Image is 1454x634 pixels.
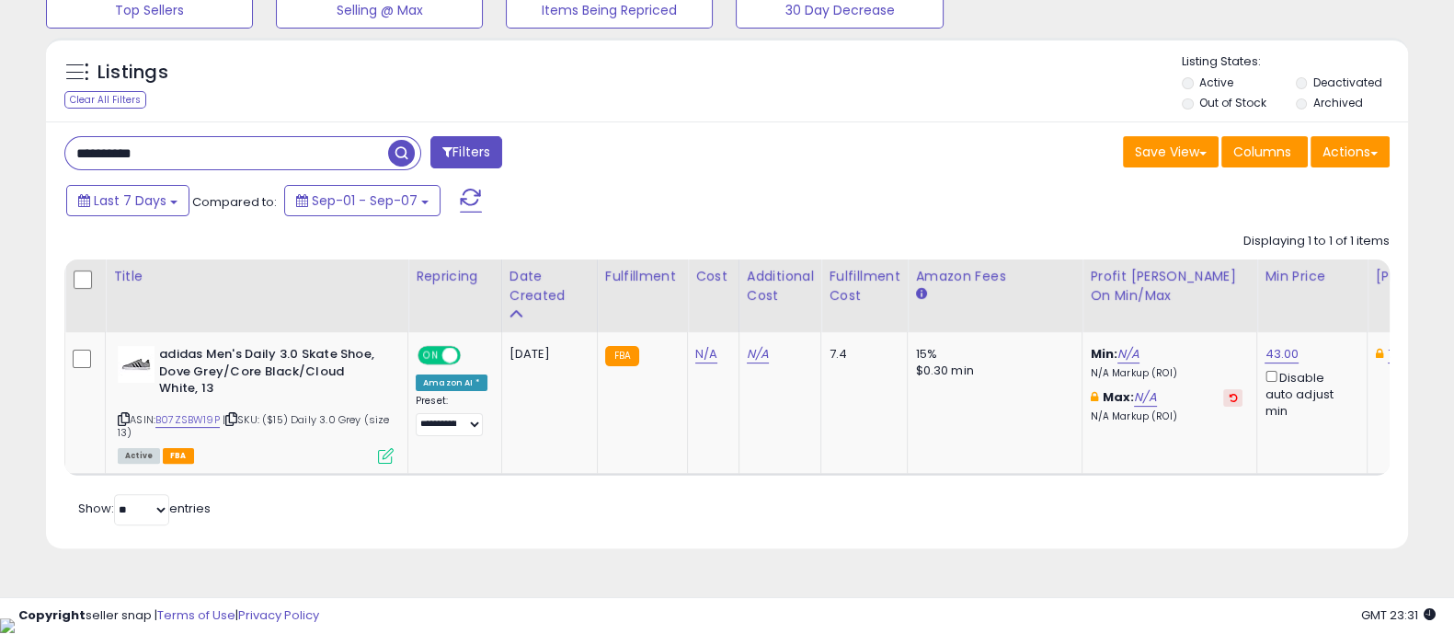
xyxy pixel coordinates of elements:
div: Additional Cost [747,267,814,305]
p: Listing States: [1182,53,1408,71]
div: 7.4 [829,346,893,363]
label: Out of Stock [1199,95,1266,110]
th: The percentage added to the cost of goods (COGS) that forms the calculator for Min & Max prices. [1082,259,1257,332]
span: Last 7 Days [94,191,166,210]
label: Active [1199,75,1233,90]
small: FBA [605,346,639,366]
h5: Listings [97,60,168,86]
a: 79.99 [1388,345,1420,363]
span: 2025-09-15 23:31 GMT [1361,606,1436,624]
button: Save View [1123,136,1219,167]
div: Clear All Filters [64,91,146,109]
button: Columns [1221,136,1308,167]
b: adidas Men's Daily 3.0 Skate Shoe, Dove Grey/Core Black/Cloud White, 13 [159,346,383,402]
a: 43.00 [1265,345,1299,363]
p: N/A Markup (ROI) [1090,367,1242,380]
div: Amazon Fees [915,267,1074,286]
span: All listings currently available for purchase on Amazon [118,448,160,464]
div: Cost [695,267,731,286]
div: Date Created [509,267,590,305]
div: ASIN: [118,346,394,462]
div: [DATE] [509,346,583,363]
span: Columns [1233,143,1291,161]
button: Actions [1311,136,1390,167]
div: 15% [915,346,1068,363]
div: Title [113,267,400,286]
div: seller snap | | [18,607,319,625]
span: ON [419,348,442,363]
strong: Copyright [18,606,86,624]
a: N/A [1117,345,1139,363]
label: Deactivated [1312,75,1381,90]
label: Archived [1312,95,1362,110]
span: Sep-01 - Sep-07 [312,191,418,210]
div: Repricing [416,267,494,286]
div: Profit [PERSON_NAME] on Min/Max [1090,267,1249,305]
div: Min Price [1265,267,1359,286]
a: N/A [747,345,769,363]
div: Disable auto adjust min [1265,367,1353,420]
p: N/A Markup (ROI) [1090,410,1242,423]
button: Sep-01 - Sep-07 [284,185,441,216]
div: Displaying 1 to 1 of 1 items [1243,233,1390,250]
div: Amazon AI * [416,375,487,391]
span: FBA [163,448,194,464]
div: $0.30 min [915,363,1068,379]
a: N/A [695,345,717,363]
a: N/A [1134,388,1156,407]
button: Last 7 Days [66,185,189,216]
b: Max: [1103,388,1135,406]
span: OFF [458,348,487,363]
a: Privacy Policy [238,606,319,624]
a: B07ZSBW19P [155,412,220,428]
button: Filters [430,136,502,168]
span: | SKU: ($15) Daily 3.0 Grey (size 13) [118,412,390,440]
div: Fulfillment Cost [829,267,899,305]
span: Show: entries [78,500,211,517]
a: Terms of Use [157,606,235,624]
div: Fulfillment [605,267,680,286]
div: Preset: [416,395,487,435]
small: Amazon Fees. [915,286,926,303]
b: Min: [1090,345,1117,363]
span: Compared to: [192,193,277,211]
img: 31zIqMxfSIL._SL40_.jpg [118,346,155,383]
